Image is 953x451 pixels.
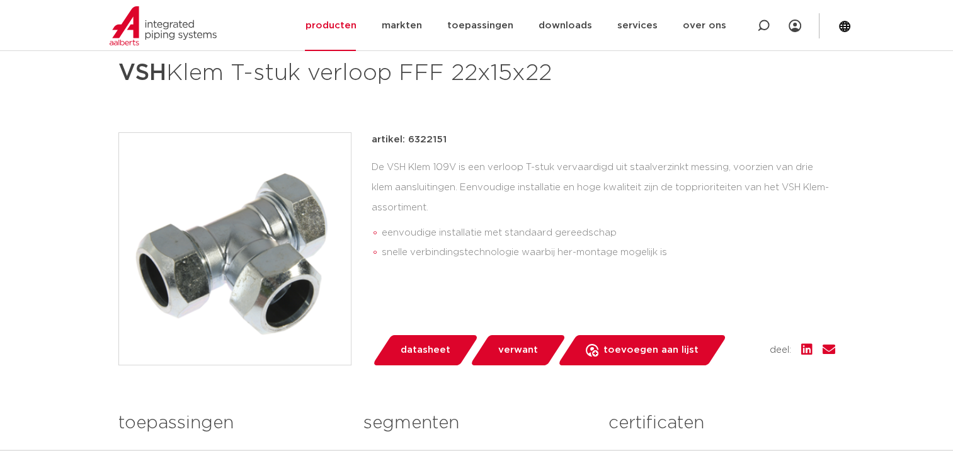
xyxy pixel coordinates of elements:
[363,411,590,436] h3: segmenten
[469,335,566,365] a: verwant
[118,411,345,436] h3: toepassingen
[608,411,835,436] h3: certificaten
[372,132,447,147] p: artikel: 6322151
[498,340,538,360] span: verwant
[770,343,791,358] span: deel:
[401,340,450,360] span: datasheet
[119,133,351,365] img: Product Image for VSH Klem T-stuk verloop FFF 22x15x22
[603,340,699,360] span: toevoegen aan lijst
[118,54,591,92] h1: Klem T-stuk verloop FFF 22x15x22
[372,157,835,268] div: De VSH Klem 109V is een verloop T-stuk vervaardigd uit staalverzinkt messing, voorzien van drie k...
[118,62,166,84] strong: VSH
[372,335,479,365] a: datasheet
[382,223,835,243] li: eenvoudige installatie met standaard gereedschap
[382,243,835,263] li: snelle verbindingstechnologie waarbij her-montage mogelijk is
